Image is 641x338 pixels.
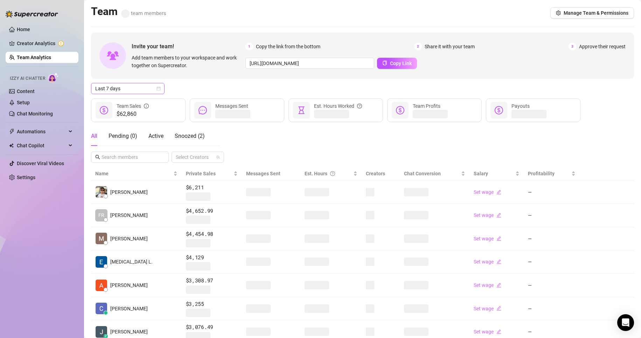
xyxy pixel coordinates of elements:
[396,106,404,114] span: dollar-circle
[198,106,207,114] span: message
[117,102,149,110] div: Team Sales
[96,303,107,314] img: Charmaine Javil…
[314,102,362,110] div: Est. Hours Worked
[524,181,580,204] td: —
[144,102,149,110] span: info-circle
[110,188,148,196] span: [PERSON_NAME]
[474,171,488,176] span: Salary
[256,43,320,50] span: Copy the link from the bottom
[511,103,530,109] span: Payouts
[17,89,35,94] a: Content
[496,259,501,264] span: edit
[10,75,45,82] span: Izzy AI Chatter
[6,10,58,17] img: logo-BBDzfeDw.svg
[404,171,441,176] span: Chat Conversion
[110,235,148,242] span: [PERSON_NAME]
[524,227,580,251] td: —
[186,207,238,215] span: $4,652.99
[556,10,561,15] span: setting
[98,211,104,219] span: FR
[496,283,501,288] span: edit
[550,7,634,19] button: Manage Team & Permissions
[17,27,30,32] a: Home
[96,280,107,291] img: Adrian Custodio
[9,143,14,148] img: Chat Copilot
[186,230,238,238] span: $4,454.98
[186,183,238,192] span: $6,211
[377,58,417,69] button: Copy Link
[186,323,238,331] span: $3,076.49
[186,300,238,308] span: $3,255
[528,171,555,176] span: Profitability
[110,328,148,336] span: [PERSON_NAME]
[17,111,53,117] a: Chat Monitoring
[96,233,107,244] img: Mariane Subia
[474,282,501,288] a: Set wageedit
[414,43,422,50] span: 2
[96,326,107,338] img: Jeffery Bamba
[48,72,59,83] img: AI Chatter
[110,258,153,266] span: [MEDICAL_DATA] L.
[95,83,160,94] span: Last 7 days
[524,274,580,297] td: —
[474,306,501,311] a: Set wageedit
[17,161,64,166] a: Discover Viral Videos
[121,10,166,16] span: team members
[297,106,306,114] span: hourglass
[382,61,387,65] span: copy
[524,297,580,321] td: —
[17,55,51,60] a: Team Analytics
[474,212,501,218] a: Set wageedit
[175,133,205,139] span: Snoozed ( 2 )
[474,236,501,241] a: Set wageedit
[91,167,182,181] th: Name
[117,110,149,118] span: $62,860
[496,190,501,195] span: edit
[390,61,412,66] span: Copy Link
[91,5,166,18] h2: Team
[17,38,73,49] a: Creator Analytics exclamation-circle
[110,211,148,219] span: [PERSON_NAME]
[132,54,243,69] span: Add team members to your workspace and work together on Supercreator.
[474,329,501,335] a: Set wageedit
[110,305,148,312] span: [PERSON_NAME]
[362,167,400,181] th: Creators
[305,170,352,177] div: Est. Hours
[9,129,15,134] span: thunderbolt
[579,43,626,50] span: Approve their request
[617,314,634,331] div: Open Intercom Messenger
[569,43,576,50] span: 3
[148,133,163,139] span: Active
[91,132,97,140] div: All
[330,170,335,177] span: question-circle
[474,259,501,265] a: Set wageedit
[95,170,172,177] span: Name
[496,329,501,334] span: edit
[496,306,501,311] span: edit
[100,106,108,114] span: dollar-circle
[495,106,503,114] span: dollar-circle
[496,213,501,218] span: edit
[17,175,35,180] a: Settings
[524,251,580,274] td: —
[156,86,161,91] span: calendar
[102,153,159,161] input: Search members
[474,189,501,195] a: Set wageedit
[110,281,148,289] span: [PERSON_NAME]
[95,155,100,160] span: search
[186,276,238,285] span: $3,308.97
[216,155,220,159] span: team
[132,42,245,51] span: Invite your team!
[215,103,248,109] span: Messages Sent
[425,43,475,50] span: Share it with your team
[17,126,67,137] span: Automations
[186,253,238,262] span: $4,129
[245,43,253,50] span: 1
[17,140,67,151] span: Chat Copilot
[524,204,580,227] td: —
[357,102,362,110] span: question-circle
[564,10,628,16] span: Manage Team & Permissions
[17,100,30,105] a: Setup
[496,236,501,241] span: edit
[246,171,280,176] span: Messages Sent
